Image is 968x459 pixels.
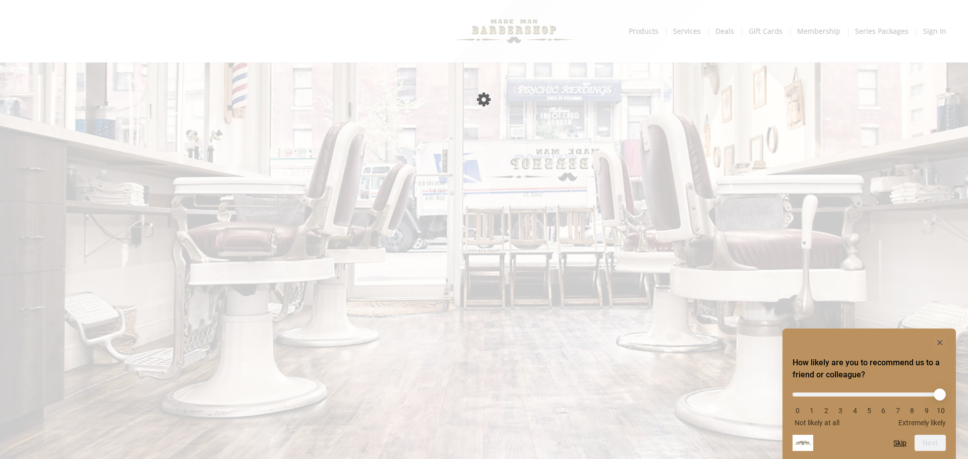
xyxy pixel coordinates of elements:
li: 3 [835,407,845,415]
div: How likely are you to recommend us to a friend or colleague? Select an option from 0 to 10, with ... [793,337,946,451]
h2: How likely are you to recommend us to a friend or colleague? Select an option from 0 to 10, with ... [793,357,946,381]
button: Next question [915,435,946,451]
li: 6 [878,407,888,415]
div: How likely are you to recommend us to a friend or colleague? Select an option from 0 to 10, with ... [793,385,946,427]
button: Skip [893,439,906,447]
li: 2 [821,407,831,415]
li: 4 [850,407,860,415]
li: 7 [893,407,903,415]
li: 10 [936,407,946,415]
li: 0 [793,407,803,415]
span: Extremely likely [898,419,946,427]
li: 8 [907,407,917,415]
li: 9 [922,407,932,415]
span: Not likely at all [795,419,839,427]
button: Hide survey [934,337,946,349]
li: 1 [807,407,817,415]
li: 5 [864,407,874,415]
